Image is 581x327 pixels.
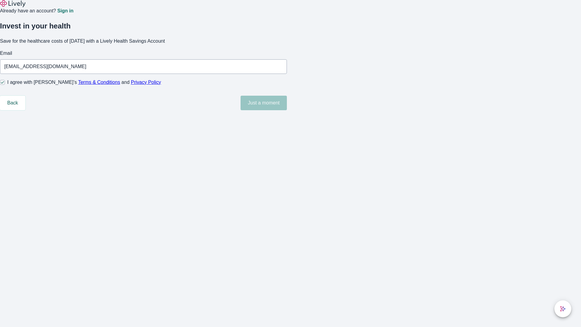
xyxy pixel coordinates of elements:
a: Privacy Policy [131,80,161,85]
a: Terms & Conditions [78,80,120,85]
button: chat [554,300,571,317]
a: Sign in [57,8,73,13]
svg: Lively AI Assistant [560,306,566,312]
span: I agree with [PERSON_NAME]’s and [7,79,161,86]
